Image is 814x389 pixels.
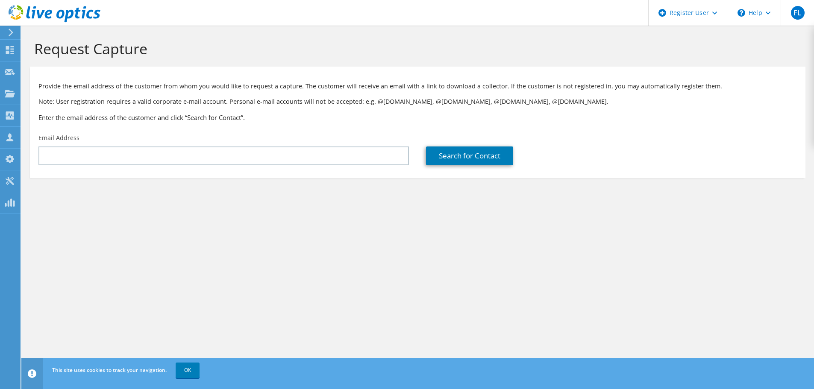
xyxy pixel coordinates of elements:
h1: Request Capture [34,40,797,58]
label: Email Address [38,134,79,142]
span: This site uses cookies to track your navigation. [52,366,167,374]
p: Note: User registration requires a valid corporate e-mail account. Personal e-mail accounts will ... [38,97,797,106]
a: OK [176,363,200,378]
h3: Enter the email address of the customer and click “Search for Contact”. [38,113,797,122]
p: Provide the email address of the customer from whom you would like to request a capture. The cust... [38,82,797,91]
span: FL [791,6,805,20]
a: Search for Contact [426,146,513,165]
svg: \n [738,9,745,17]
